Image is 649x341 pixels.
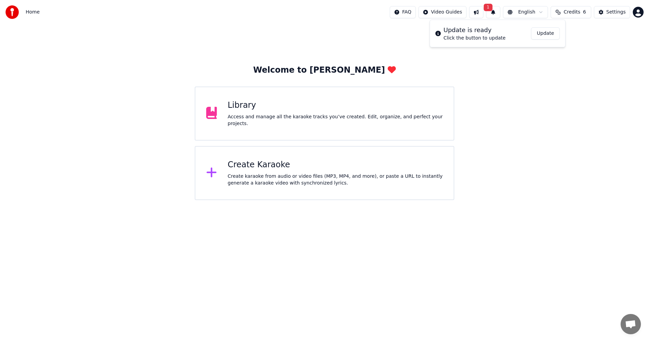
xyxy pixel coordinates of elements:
span: Credits [563,9,580,16]
button: Credits6 [551,6,591,18]
div: Access and manage all the karaoke tracks you’ve created. Edit, organize, and perfect your projects. [228,114,443,127]
div: Open chat [621,314,641,334]
div: Update is ready [443,25,506,35]
button: Settings [594,6,630,18]
span: Home [26,9,40,16]
span: 1 [484,4,492,11]
nav: breadcrumb [26,9,40,16]
div: Library [228,100,443,111]
div: Settings [606,9,626,16]
img: youka [5,5,19,19]
div: Click the button to update [443,35,506,42]
button: 1 [486,6,500,18]
button: Update [531,27,560,40]
button: FAQ [390,6,416,18]
div: Create Karaoke [228,160,443,170]
span: 6 [583,9,586,16]
div: Welcome to [PERSON_NAME] [253,65,396,76]
div: Create karaoke from audio or video files (MP3, MP4, and more), or paste a URL to instantly genera... [228,173,443,187]
button: Video Guides [418,6,466,18]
